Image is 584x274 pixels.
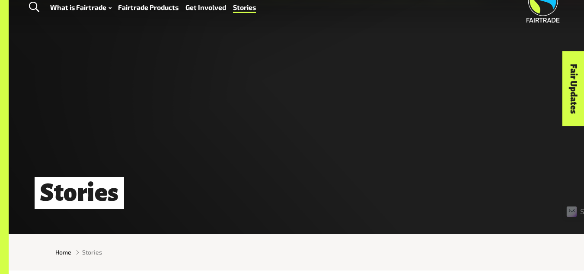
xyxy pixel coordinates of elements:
[35,177,124,209] h1: Stories
[55,248,71,257] a: Home
[185,1,226,14] a: Get Involved
[233,1,256,14] a: Stories
[50,1,112,14] a: What is Fairtrade
[118,1,179,14] a: Fairtrade Products
[82,248,102,257] span: Stories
